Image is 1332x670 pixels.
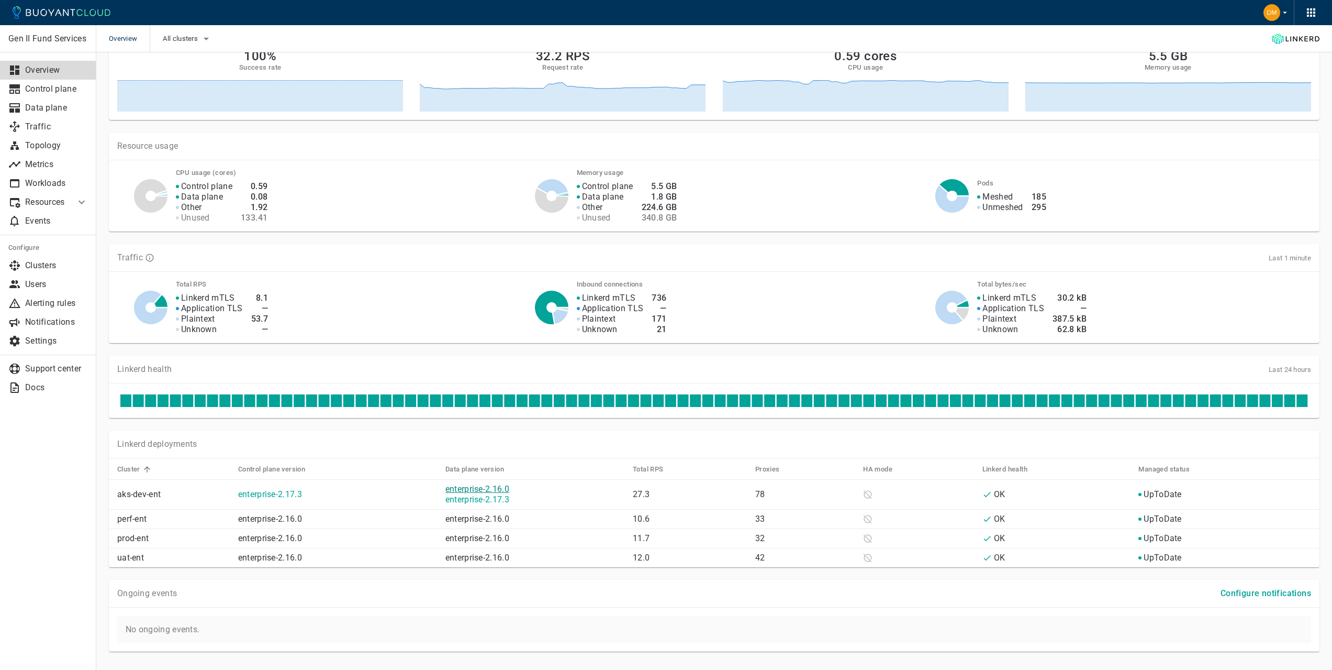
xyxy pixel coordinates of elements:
p: Resources [25,197,67,207]
span: Proxies [755,465,793,474]
p: Other [181,202,202,213]
p: Linkerd mTLS [181,293,235,303]
a: enterprise-2.16.0 [238,533,302,543]
p: Plaintext [582,314,616,324]
h2: 100% [244,49,276,63]
img: Dmytro Bielik [1263,4,1280,21]
h4: 0.08 [241,192,267,202]
span: Last 24 hours [1269,366,1311,374]
h5: Control plane version [238,465,305,474]
p: Support center [25,364,88,374]
p: Users [25,279,88,290]
p: Application TLS [181,303,243,314]
p: Data plane [25,103,88,113]
h4: 133.41 [241,213,267,223]
p: Linkerd mTLS [982,293,1036,303]
p: 11.7 [633,533,747,544]
a: 100%Success rate [117,49,403,112]
p: uat-ent [117,553,230,563]
p: Metrics [25,159,88,170]
span: All clusters [163,35,200,43]
h4: 224.6 GB [642,202,677,213]
p: UpToDate [1144,514,1181,524]
p: aks-dev-ent [117,489,230,500]
p: perf-ent [117,514,230,524]
h4: 5.5 GB [642,181,677,192]
p: Events [25,216,88,226]
p: 33 [755,514,855,524]
p: Traffic [117,252,143,263]
p: OK [994,489,1005,500]
h4: — [652,303,666,314]
p: Notifications [25,317,88,327]
a: 0.59 coresCPU usage [723,49,1009,112]
p: OK [994,533,1005,544]
h4: 1.8 GB [642,192,677,202]
p: Unused [181,213,210,223]
p: Traffic [25,122,88,132]
p: 42 [755,553,855,563]
h4: 171 [652,314,666,324]
p: OK [994,514,1005,524]
p: Data plane [181,192,223,202]
h4: — [251,324,268,335]
button: Configure notifications [1216,584,1315,603]
p: Unmeshed [982,202,1023,213]
p: 32 [755,533,855,544]
h5: Data plane version [445,465,504,474]
span: Linkerd health [982,465,1042,474]
p: Plaintext [181,314,215,324]
a: enterprise-2.17.3 [445,495,509,504]
p: OK [994,553,1005,563]
p: 27.3 [633,489,747,500]
h4: — [1053,303,1087,314]
a: enterprise-2.16.0 [445,514,509,524]
h4: 62.8 kB [1053,324,1087,335]
h4: 0.59 [241,181,267,192]
a: enterprise-2.16.0 [238,553,302,563]
p: Linkerd deployments [117,439,197,449]
p: Application TLS [982,303,1044,314]
h4: Configure notifications [1221,588,1311,599]
span: Cluster [117,465,154,474]
h4: 8.1 [251,293,268,303]
p: UpToDate [1144,533,1181,544]
h5: Configure [8,244,88,252]
h5: Success rate [239,63,282,72]
p: Data plane [582,192,624,202]
p: prod-ent [117,533,230,544]
p: No ongoing events. [117,616,1311,643]
p: Control plane [25,84,88,94]
h5: Linkerd health [982,465,1028,474]
p: UpToDate [1144,489,1181,500]
p: Workloads [25,178,88,189]
p: Clusters [25,260,88,271]
h4: 736 [652,293,666,303]
h4: 185 [1032,192,1046,202]
span: Overview [109,25,150,52]
span: Data plane version [445,465,518,474]
p: Settings [25,336,88,346]
p: Gen II Fund Services [8,34,87,44]
p: Unused [582,213,611,223]
p: Plaintext [982,314,1016,324]
h4: 1.92 [241,202,267,213]
h4: 21 [652,324,666,335]
p: Unknown [181,324,217,335]
p: Control plane [181,181,232,192]
h5: Memory usage [1145,63,1192,72]
a: enterprise-2.16.0 [445,533,509,543]
span: Last 1 minute [1269,254,1311,262]
a: enterprise-2.16.0 [445,553,509,563]
p: Ongoing events [117,588,177,599]
p: Linkerd health [117,364,172,375]
p: UpToDate [1144,553,1181,563]
a: enterprise-2.16.0 [238,514,302,524]
h2: 0.59 cores [834,49,897,63]
a: enterprise-2.16.0 [445,484,509,494]
h2: 32.2 RPS [536,49,590,63]
p: 78 [755,489,855,500]
h4: — [251,303,268,314]
p: Control plane [582,181,633,192]
span: Total RPS [633,465,677,474]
